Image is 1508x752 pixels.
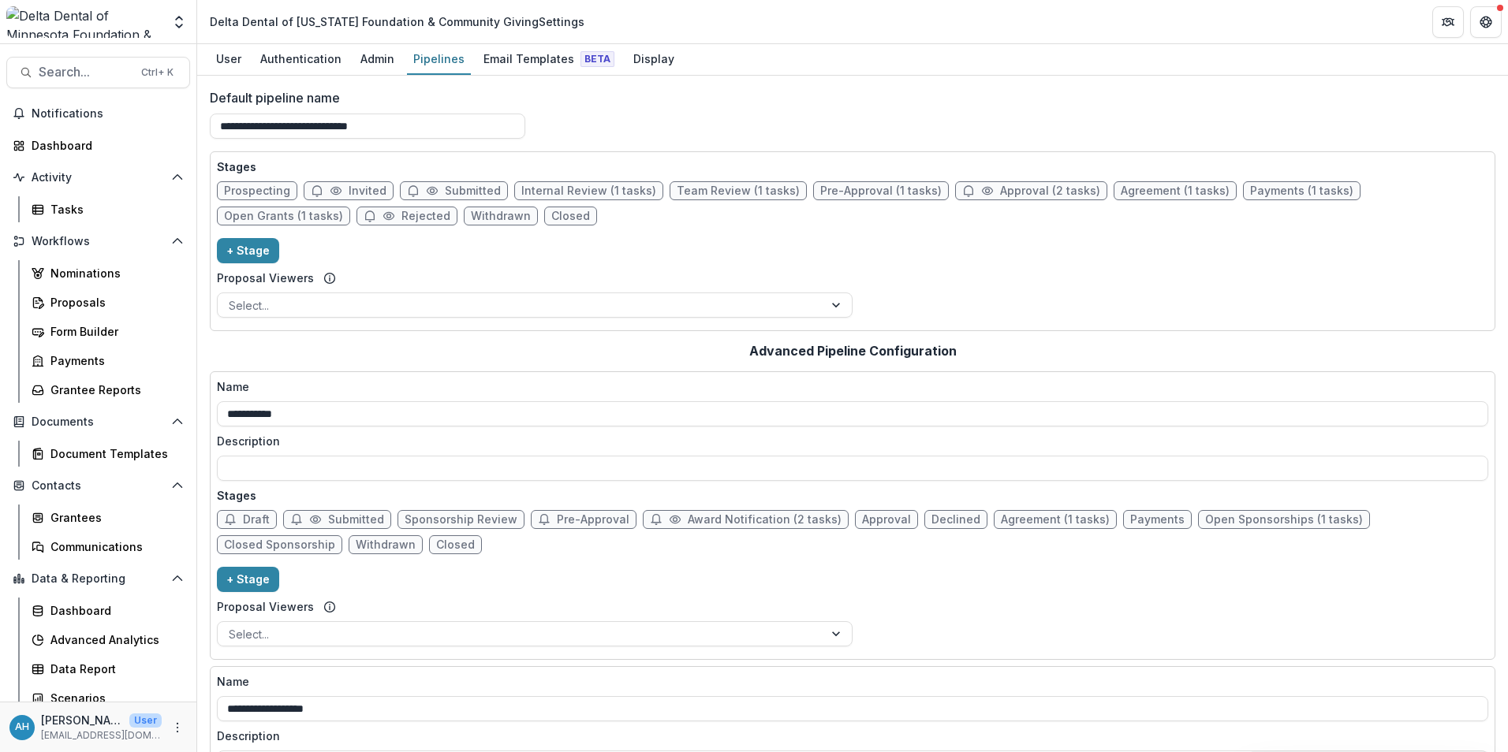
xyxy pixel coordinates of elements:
a: Proposals [25,289,190,315]
a: Nominations [25,260,190,286]
div: Authentication [254,47,348,70]
div: Tasks [50,201,177,218]
a: Dashboard [6,132,190,158]
a: Dashboard [25,598,190,624]
nav: breadcrumb [203,10,591,33]
button: Search... [6,57,190,88]
span: Search... [39,65,132,80]
button: + Stage [217,238,279,263]
div: Proposals [50,294,177,311]
button: Partners [1432,6,1464,38]
a: Admin [354,44,401,75]
a: Pipelines [407,44,471,75]
button: + Stage [217,567,279,592]
p: Stages [217,158,1488,175]
button: Open entity switcher [168,6,190,38]
h2: Advanced Pipeline Configuration [749,344,957,359]
span: Draft [243,513,270,527]
a: Payments [25,348,190,374]
button: Get Help [1470,6,1502,38]
button: Open Activity [6,165,190,190]
a: Display [627,44,681,75]
a: Document Templates [25,441,190,467]
label: Proposal Viewers [217,598,314,615]
a: Grantees [25,504,190,530]
div: Communications [50,538,177,555]
span: Submitted [445,184,501,198]
label: Default pipeline name [210,88,1486,107]
div: Nominations [50,265,177,281]
span: Invited [349,184,386,198]
span: Closed [551,210,590,223]
div: Email Templates [477,47,621,70]
span: Withdrawn [356,538,416,552]
div: Annessa Hicks [15,722,29,732]
a: User [210,44,248,75]
span: Payments (1 tasks) [1250,184,1353,198]
span: Pre-Approval [557,513,629,527]
span: Pre-Approval (1 tasks) [820,184,942,198]
button: Open Data & Reporting [6,566,190,591]
span: Open Grants (1 tasks) [224,210,343,223]
button: Notifications [6,101,190,126]
div: Dashboard [32,137,177,154]
a: Advanced Analytics [25,627,190,653]
div: Payments [50,352,177,369]
span: Award Notification (2 tasks) [688,513,842,527]
div: Grantees [50,509,177,526]
span: Withdrawn [471,210,531,223]
button: Open Contacts [6,473,190,498]
span: Agreement (1 tasks) [1121,184,1230,198]
span: Submitted [328,513,384,527]
button: Open Documents [6,409,190,434]
a: Scenarios [25,685,190,711]
span: Closed Sponsorship [224,538,335,552]
label: Description [217,433,1479,449]
div: Dashboard [50,602,177,619]
div: Display [627,47,681,70]
div: Document Templates [50,445,177,462]
a: Data Report [25,656,190,682]
div: Grantee Reports [50,382,177,398]
span: Prospecting [224,184,290,198]
span: Contacts [32,479,165,493]
div: Data Report [50,661,177,677]
button: More [168,718,187,737]
span: Team Review (1 tasks) [677,184,800,198]
a: Grantee Reports [25,377,190,403]
p: Name [217,673,249,690]
div: Form Builder [50,323,177,340]
p: [PERSON_NAME] [41,712,123,728]
p: Name [217,378,249,395]
span: Approval [862,513,911,527]
div: Admin [354,47,401,70]
span: Payments [1130,513,1185,527]
a: Communications [25,534,190,560]
a: Authentication [254,44,348,75]
span: Open Sponsorships (1 tasks) [1205,513,1363,527]
span: Internal Review (1 tasks) [521,184,656,198]
span: Beta [580,51,614,67]
span: Closed [436,538,475,552]
a: Email Templates Beta [477,44,621,75]
div: Pipelines [407,47,471,70]
label: Description [217,728,1479,744]
span: Data & Reporting [32,572,165,586]
p: [EMAIL_ADDRESS][DOMAIN_NAME] [41,728,162,743]
div: User [210,47,248,70]
span: Rejected [401,210,450,223]
p: Stages [217,487,1488,504]
div: Scenarios [50,690,177,706]
span: Sponsorship Review [405,513,517,527]
span: Approval (2 tasks) [1000,184,1100,198]
button: Open Workflows [6,229,190,254]
span: Declined [931,513,980,527]
a: Tasks [25,196,190,222]
span: Agreement (1 tasks) [1001,513,1110,527]
img: Delta Dental of Minnesota Foundation & Community Giving logo [6,6,162,38]
div: Delta Dental of [US_STATE] Foundation & Community Giving Settings [210,13,584,30]
span: Workflows [32,235,165,248]
a: Form Builder [25,318,190,344]
span: Documents [32,415,165,429]
div: Ctrl + K [138,64,177,81]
